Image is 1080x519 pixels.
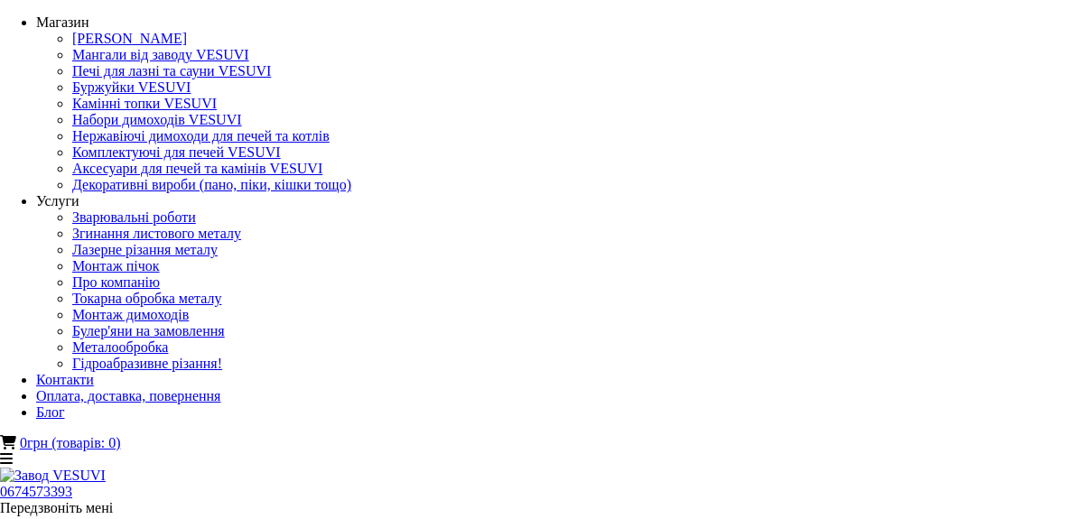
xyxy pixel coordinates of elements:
[72,323,225,338] a: Булер'яни на замовлення
[72,96,217,111] a: Камінні топки VESUVI
[72,258,160,273] a: Монтаж пічок
[36,14,1080,31] div: Магазин
[72,209,196,225] a: Зварювальні роботи
[72,161,322,176] a: Аксесуари для печей та камінів VESUVI
[72,226,241,241] a: Згинання листового металу
[72,31,187,46] a: [PERSON_NAME]
[72,128,330,144] a: Нержавіючі димоходи для печей та котлів
[72,274,160,290] a: Про компанію
[36,404,65,420] a: Блог
[72,291,221,306] a: Токарна обробка металу
[72,79,191,95] a: Буржуйки VESUVI
[36,193,1080,209] div: Услуги
[72,63,271,79] a: Печі для лазні та сауни VESUVI
[72,144,281,160] a: Комплектуючі для печей VESUVI
[72,47,249,62] a: Мангали від заводу VESUVI
[72,112,242,127] a: Набори димоходів VESUVI
[72,356,222,371] a: Гідроабразивне різання!
[72,339,168,355] a: Металообробка
[20,435,120,450] a: 0грн (товарів: 0)
[72,307,189,322] a: Монтаж димоходів
[36,388,220,403] a: Оплата, доставка, повернення
[36,372,94,387] a: Контакти
[72,242,218,257] a: Лазерне різання металу
[72,177,351,192] a: Декоративні вироби (пано, піки, кішки тощо)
